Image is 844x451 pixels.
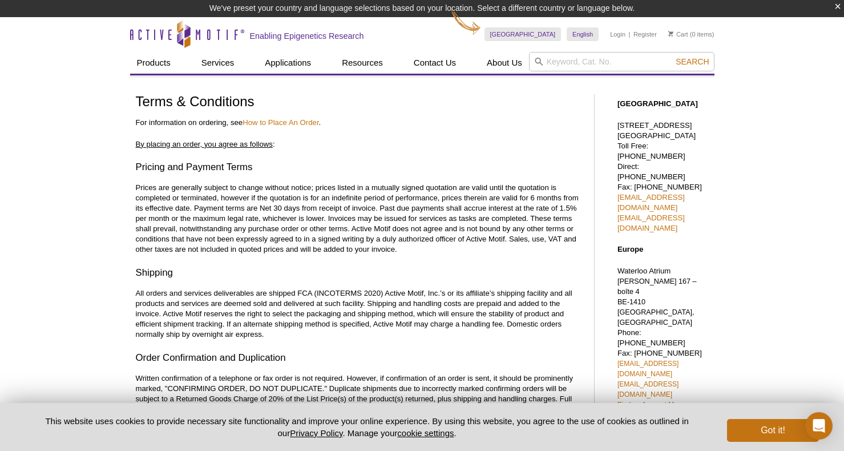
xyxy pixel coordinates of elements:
p: This website uses cookies to provide necessary site functionality and improve your online experie... [26,415,709,439]
h3: Shipping [136,266,583,280]
a: How to Place An Order [243,118,318,127]
img: Change Here [451,9,481,35]
strong: [GEOGRAPHIC_DATA] [617,99,698,108]
a: About Us [480,52,529,74]
a: Products [130,52,177,74]
p: Prices are generally subject to change without notice; prices listed in a mutually signed quotati... [136,183,583,255]
p: [STREET_ADDRESS] [GEOGRAPHIC_DATA] Toll Free: [PHONE_NUMBER] Direct: [PHONE_NUMBER] Fax: [PHONE_N... [617,120,709,233]
img: Your Cart [668,31,673,37]
h1: Terms & Conditions [136,94,583,111]
p: : [136,139,583,150]
a: Privacy Policy [290,428,342,438]
span: Search [676,57,709,66]
div: Open Intercom Messenger [805,412,833,440]
a: Cart [668,30,688,38]
button: Search [672,57,712,67]
a: English [567,27,599,41]
a: [EMAIL_ADDRESS][DOMAIN_NAME] [617,360,679,378]
p: For information on ordering, see . [136,118,583,128]
a: Services [195,52,241,74]
a: [EMAIL_ADDRESS][DOMAIN_NAME] [617,380,679,398]
p: All orders and services deliverables are shipped FCA (INCOTERMS 2020) Active Motif, Inc.’s or its... [136,288,583,340]
strong: Europe [617,245,643,253]
p: Waterloo Atrium Phone: [PHONE_NUMBER] Fax: [PHONE_NUMBER] [617,266,709,410]
a: [GEOGRAPHIC_DATA] [484,27,562,41]
a: [EMAIL_ADDRESS][DOMAIN_NAME] [617,214,685,232]
h2: Enabling Epigenetics Research [250,31,364,41]
a: Login [610,30,625,38]
h3: Pricing and Payment Terms [136,160,583,174]
a: Register [633,30,657,38]
a: Find an Account Manager [617,401,696,409]
span: [PERSON_NAME] 167 – boîte 4 BE-1410 [GEOGRAPHIC_DATA], [GEOGRAPHIC_DATA] [617,277,697,327]
button: cookie settings [397,428,454,438]
u: By placing an order, you agree as follows [136,140,273,148]
a: Resources [335,52,390,74]
li: | [629,27,631,41]
input: Keyword, Cat. No. [529,52,714,71]
h3: Order Confirmation and Duplication [136,351,583,365]
a: Applications [258,52,318,74]
button: Got it! [727,419,818,442]
li: (0 items) [668,27,714,41]
a: Contact Us [407,52,463,74]
a: [EMAIL_ADDRESS][DOMAIN_NAME] [617,193,685,212]
p: Written confirmation of a telephone or fax order is not required. However, if confirmation of an ... [136,373,583,414]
